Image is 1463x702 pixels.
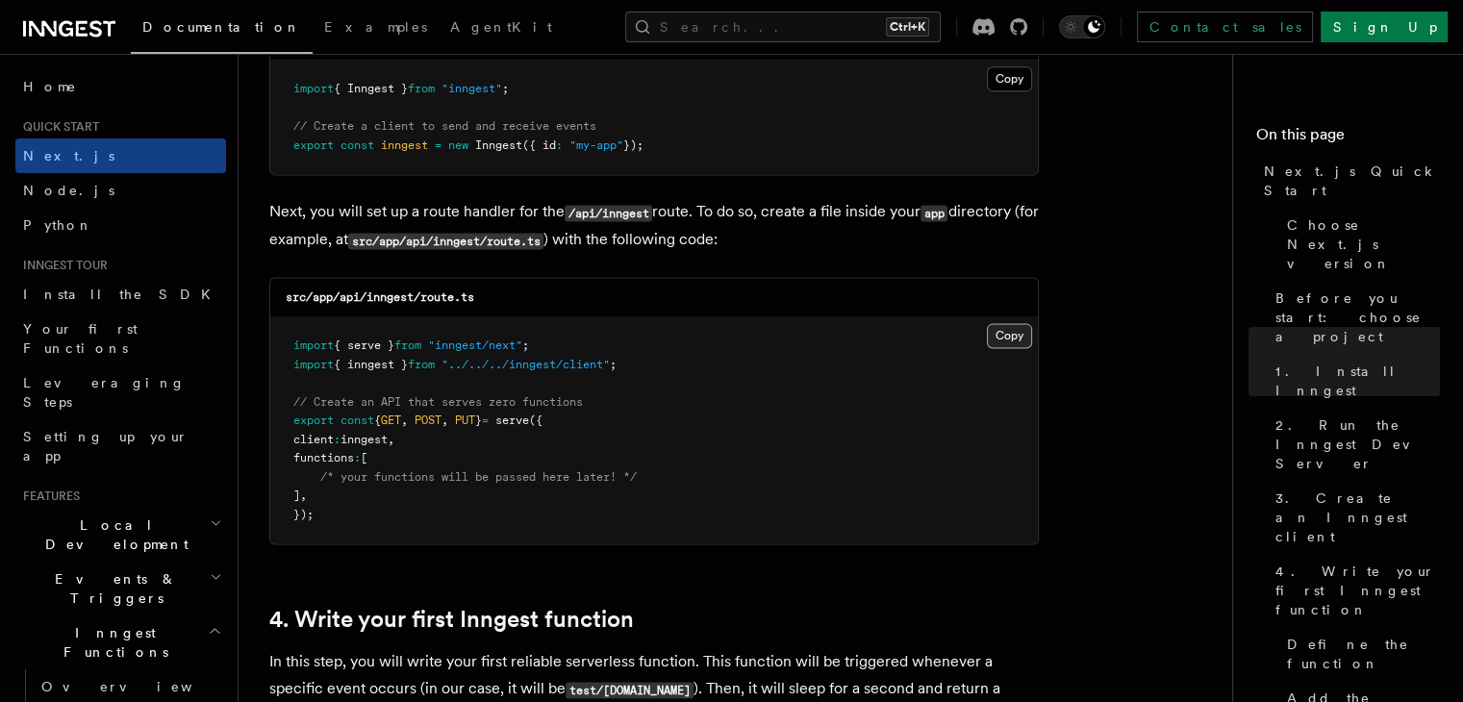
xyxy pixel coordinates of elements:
[502,82,509,95] span: ;
[1287,635,1440,673] span: Define the function
[15,138,226,173] a: Next.js
[1256,123,1440,154] h4: On this page
[1275,489,1440,546] span: 3. Create an Inngest client
[293,358,334,371] span: import
[374,414,381,427] span: {
[439,6,564,52] a: AgentKit
[293,489,300,502] span: ]
[41,679,240,694] span: Overview
[15,312,226,365] a: Your first Functions
[23,375,186,410] span: Leveraging Steps
[334,82,408,95] span: { Inngest }
[987,66,1032,91] button: Copy
[354,451,361,464] span: :
[408,82,435,95] span: from
[334,433,341,446] span: :
[23,183,114,198] span: Node.js
[565,205,652,221] code: /api/inngest
[15,562,226,615] button: Events & Triggers
[23,429,189,464] span: Setting up your app
[293,82,334,95] span: import
[131,6,313,54] a: Documentation
[320,470,637,484] span: /* your functions will be passed here later! */
[1256,154,1440,208] a: Next.js Quick Start
[293,338,334,352] span: import
[293,119,596,133] span: // Create a client to send and receive events
[1268,281,1440,354] a: Before you start: choose a project
[361,451,367,464] span: [
[1268,354,1440,408] a: 1. Install Inngest
[23,77,77,96] span: Home
[15,119,99,135] span: Quick start
[401,414,408,427] span: ,
[441,358,610,371] span: "../../../inngest/client"
[15,69,226,104] a: Home
[388,433,394,446] span: ,
[381,138,428,152] span: inngest
[435,138,441,152] span: =
[1275,415,1440,473] span: 2. Run the Inngest Dev Server
[1268,554,1440,627] a: 4. Write your first Inngest function
[441,414,448,427] span: ,
[23,217,93,233] span: Python
[625,12,941,42] button: Search...Ctrl+K
[15,277,226,312] a: Install the SDK
[269,198,1039,254] p: Next, you will set up a route handler for the route. To do so, create a file inside your director...
[475,138,522,152] span: Inngest
[610,358,617,371] span: ;
[15,623,208,662] span: Inngest Functions
[886,17,929,37] kbd: Ctrl+K
[1275,362,1440,400] span: 1. Install Inngest
[1268,481,1440,554] a: 3. Create an Inngest client
[142,19,301,35] span: Documentation
[450,19,552,35] span: AgentKit
[987,323,1032,348] button: Copy
[324,19,427,35] span: Examples
[15,615,226,669] button: Inngest Functions
[23,148,114,163] span: Next.js
[269,606,634,633] a: 4. Write your first Inngest function
[415,414,441,427] span: POST
[15,419,226,473] a: Setting up your app
[348,233,543,249] code: src/app/api/inngest/route.ts
[293,508,314,521] span: });
[475,414,482,427] span: }
[1279,627,1440,681] a: Define the function
[1279,208,1440,281] a: Choose Next.js version
[455,414,475,427] span: PUT
[293,395,583,409] span: // Create an API that serves zero functions
[522,138,556,152] span: ({ id
[334,358,408,371] span: { inngest }
[15,258,108,273] span: Inngest tour
[1287,215,1440,273] span: Choose Next.js version
[1275,562,1440,619] span: 4. Write your first Inngest function
[15,569,210,608] span: Events & Triggers
[15,515,210,554] span: Local Development
[495,414,529,427] span: serve
[341,414,374,427] span: const
[921,205,947,221] code: app
[23,287,222,302] span: Install the SDK
[1264,162,1440,200] span: Next.js Quick Start
[1137,12,1313,42] a: Contact sales
[623,138,643,152] span: });
[313,6,439,52] a: Examples
[482,414,489,427] span: =
[293,414,334,427] span: export
[1059,15,1105,38] button: Toggle dark mode
[293,433,334,446] span: client
[293,451,354,464] span: functions
[15,489,80,504] span: Features
[394,338,421,352] span: from
[566,682,694,698] code: test/[DOMAIN_NAME]
[286,290,474,304] code: src/app/api/inngest/route.ts
[441,82,502,95] span: "inngest"
[569,138,623,152] span: "my-app"
[23,321,138,356] span: Your first Functions
[341,138,374,152] span: const
[1268,408,1440,481] a: 2. Run the Inngest Dev Server
[1275,288,1440,346] span: Before you start: choose a project
[529,414,542,427] span: ({
[293,138,334,152] span: export
[15,365,226,419] a: Leveraging Steps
